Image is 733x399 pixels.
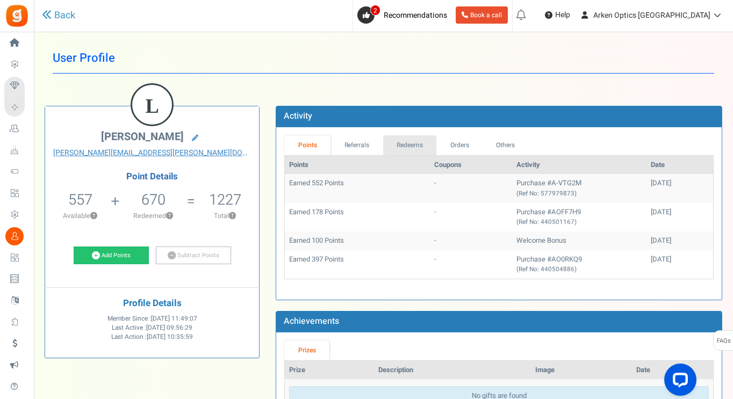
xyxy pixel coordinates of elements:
[430,231,512,250] td: -
[483,135,529,155] a: Others
[229,213,236,220] button: ?
[541,6,574,24] a: Help
[357,6,451,24] a: 2 Recommendations
[651,236,709,246] div: [DATE]
[285,361,374,380] th: Prize
[5,4,29,28] img: Gratisfaction
[512,203,646,231] td: Purchase #AOFF7H9
[512,174,646,202] td: Purchase #A-VTG2M
[284,135,330,155] a: Points
[383,135,437,155] a: Redeems
[430,203,512,231] td: -
[112,323,192,332] span: Last Active :
[531,361,631,380] th: Image
[141,192,166,208] h5: 670
[370,5,380,16] span: 2
[74,246,149,265] a: Add Points
[646,156,713,175] th: Date
[330,135,383,155] a: Referrals
[209,192,241,208] h5: 1227
[107,314,197,323] span: Member Since :
[53,148,251,158] a: [PERSON_NAME][EMAIL_ADDRESS][PERSON_NAME][DOMAIN_NAME]
[151,314,197,323] span: [DATE] 11:49:07
[156,246,231,265] a: Subtract Points
[197,211,254,221] p: Total
[651,207,709,217] div: [DATE]
[285,203,430,231] td: Earned 178 Points
[651,255,709,265] div: [DATE]
[285,250,430,279] td: Earned 397 Points
[512,231,646,250] td: Welcome Bonus
[53,43,714,74] h1: User Profile
[285,156,430,175] th: Points
[132,85,172,127] figcaption: L
[430,250,512,279] td: -
[456,6,508,24] a: Book a call
[146,323,192,332] span: [DATE] 09:56:29
[147,332,193,342] span: [DATE] 10:35:59
[651,178,709,188] div: [DATE]
[430,156,512,175] th: Coupons
[285,174,430,202] td: Earned 552 Points
[716,331,731,351] span: FAQs
[284,340,329,360] a: Prizes
[90,213,97,220] button: ?
[552,10,570,20] span: Help
[436,135,483,155] a: Orders
[632,361,713,380] th: Date
[516,189,577,198] small: (Ref No: 577979873)
[51,211,110,221] p: Available
[285,231,430,250] td: Earned 100 Points
[111,332,193,342] span: Last Action :
[166,213,173,220] button: ?
[512,250,646,279] td: Purchase #AO0RKQ9
[512,156,646,175] th: Activity
[53,299,251,309] h4: Profile Details
[384,10,447,21] span: Recommendations
[516,217,577,227] small: (Ref No: 440501167)
[121,211,186,221] p: Redeemed
[284,110,312,122] b: Activity
[101,129,184,144] span: [PERSON_NAME]
[284,315,339,328] b: Achievements
[516,265,577,274] small: (Ref No: 440504886)
[45,172,259,182] h4: Point Details
[374,361,531,380] th: Description
[68,189,92,211] span: 557
[430,174,512,202] td: -
[593,10,710,21] span: Arken Optics [GEOGRAPHIC_DATA]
